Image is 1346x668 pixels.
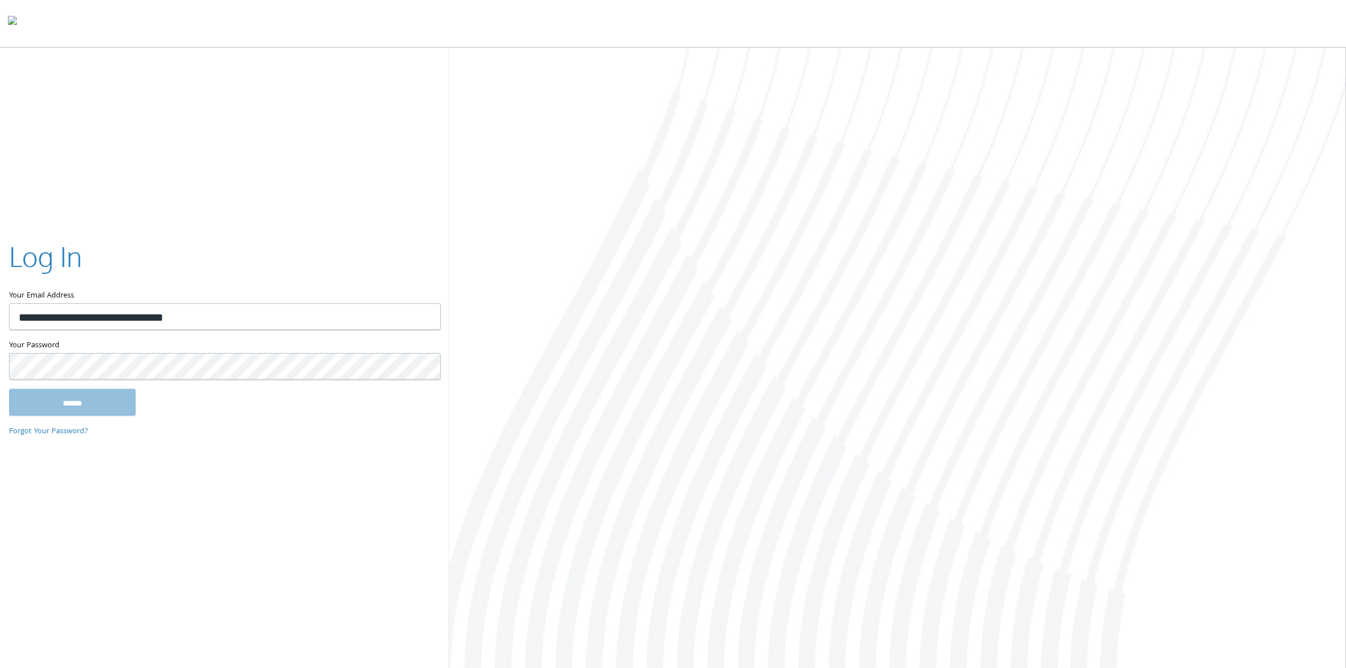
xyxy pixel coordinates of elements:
h2: Log In [9,238,82,275]
img: todyl-logo-dark.svg [8,12,17,35]
label: Your Password [9,339,440,353]
keeper-lock: Open Keeper Popup [418,310,432,324]
a: Forgot Your Password? [9,426,88,438]
keeper-lock: Open Keeper Popup [418,360,432,373]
